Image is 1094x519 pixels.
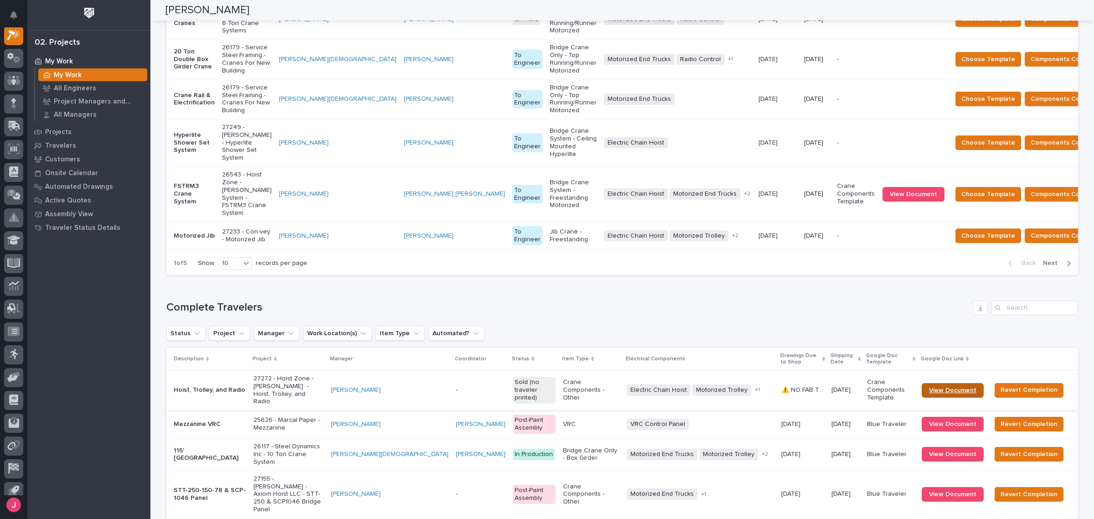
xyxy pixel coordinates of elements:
p: 27233 - Con-vey - Motorized Jib [222,228,272,244]
button: Next [1039,259,1078,267]
p: 27272 - Hoist Zone - [PERSON_NAME] - Hoist, Trolley, and Radio [253,375,324,405]
div: Post-Paint Assembly [513,415,556,434]
a: View Document [922,383,984,398]
button: Back [1001,259,1039,267]
p: [DATE] [781,449,802,458]
a: View Document [922,417,984,431]
span: Choose Template [961,93,1015,104]
p: ⚠️ NO FAB TIME! [781,384,826,394]
span: VRC Control Panel [627,419,689,430]
p: Customers [45,156,80,164]
button: Choose Template [955,187,1021,202]
p: Traveler Status Details [45,224,120,232]
p: [DATE] [804,190,830,198]
span: View Document [929,421,976,427]
p: Bridge Crane System - Freestanding Motorized [550,179,597,209]
button: Item Type [376,326,425,341]
span: Motorized Trolley [692,384,751,396]
a: All Engineers [35,82,150,94]
tr: 115' [GEOGRAPHIC_DATA]26117 - Steel Dynamics Inc - 10 Ton Crane System[PERSON_NAME][DEMOGRAPHIC_D... [166,438,1078,471]
span: Electric Chain Hoist [604,137,668,149]
p: Motorized Jib [174,232,215,240]
p: FSTRM3 Crane System [174,182,215,205]
p: Jib Crane - Freestanding [550,228,597,244]
button: Choose Template [955,135,1021,150]
button: Revert Completion [995,417,1063,431]
p: [DATE] [759,188,779,198]
span: Motorized Trolley [670,230,728,242]
p: Projects [45,128,72,136]
img: Workspace Logo [81,5,98,21]
button: Revert Completion [995,487,1063,502]
a: [PERSON_NAME] [404,139,454,147]
a: [PERSON_NAME][DEMOGRAPHIC_DATA] [279,56,397,63]
button: Project [209,326,250,341]
p: 26179 - Service Steel Framing - Cranes For New Building [222,44,272,74]
p: Crane Components Template [837,182,875,205]
p: - [456,386,506,394]
div: Search [991,301,1078,315]
div: 10 [218,259,240,268]
span: Revert Completion [1001,489,1058,500]
p: - [837,56,875,63]
div: To Engineer [512,90,542,109]
div: 02. Projects [35,38,80,48]
p: 26179 - Service Steel Framing - Cranes For New Building [222,84,272,114]
span: Choose Template [961,137,1015,148]
a: Automated Drawings [27,180,150,193]
div: To Engineer [512,185,542,204]
span: Choose Template [961,230,1015,241]
div: Notifications [11,11,23,26]
p: Description [174,354,204,364]
a: [PERSON_NAME] [456,420,506,428]
h2: [PERSON_NAME] [165,4,249,17]
span: + 1 [755,387,760,393]
div: Post-Paint Assembly [513,485,556,504]
a: My Work [35,68,150,81]
p: 115' [GEOGRAPHIC_DATA] [174,447,246,462]
p: Shipping Date [831,351,856,368]
p: records per page [256,259,307,267]
p: Bridge Crane System - Ceiling Mounted Hyperlite [550,127,597,158]
p: Manager [330,354,353,364]
p: [DATE] [831,490,860,498]
span: Motorized Trolley [699,449,758,460]
p: VRC [563,420,620,428]
tr: STT-250-150-78 & SCP-1046 Panel27155 - [PERSON_NAME] - Axiom Hoist LLC - STT-250 & SCP1046 Bridge... [166,471,1078,518]
div: In Production [513,449,555,460]
p: Automated Drawings [45,183,113,191]
span: View Document [890,191,937,197]
p: [DATE] [831,420,860,428]
p: Assembly View [45,210,93,218]
p: 26543 - Hoist Zone - [PERSON_NAME] System - FSTRM3 Crane System [222,171,272,217]
p: [DATE] [781,488,802,498]
p: 20 Ton Double Box Girder Crane [174,48,215,71]
a: Project Managers and Engineers [35,95,150,108]
p: [DATE] [759,54,779,63]
p: Crane Components - Other [563,483,620,506]
span: Next [1043,259,1063,267]
button: Status [166,326,206,341]
a: My Work [27,54,150,68]
span: View Document [929,387,976,394]
span: Electric Chain Hoist [627,384,691,396]
span: + 2 [732,233,738,239]
p: Show [198,259,214,267]
p: [DATE] [804,139,830,147]
p: 25626 - Marcal Paper - Mezzanine [253,416,324,432]
span: + 1 [728,57,733,62]
p: Crane Components Template [867,379,914,401]
p: Onsite Calendar [45,169,98,177]
span: Electric Chain Hoist [604,230,668,242]
a: Assembly View [27,207,150,221]
p: Electrical Components [626,354,685,364]
span: Motorized End Trucks [627,449,697,460]
div: To Engineer [512,226,542,245]
p: - [456,490,506,498]
p: 1 of 5 [166,252,194,275]
p: Coordinator [455,354,486,364]
p: Bridge Crane Only - Box Girder [563,447,620,462]
p: Active Quotes [45,197,91,205]
p: [DATE] [759,137,779,147]
div: Sold (no traveler printed) [513,377,556,403]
